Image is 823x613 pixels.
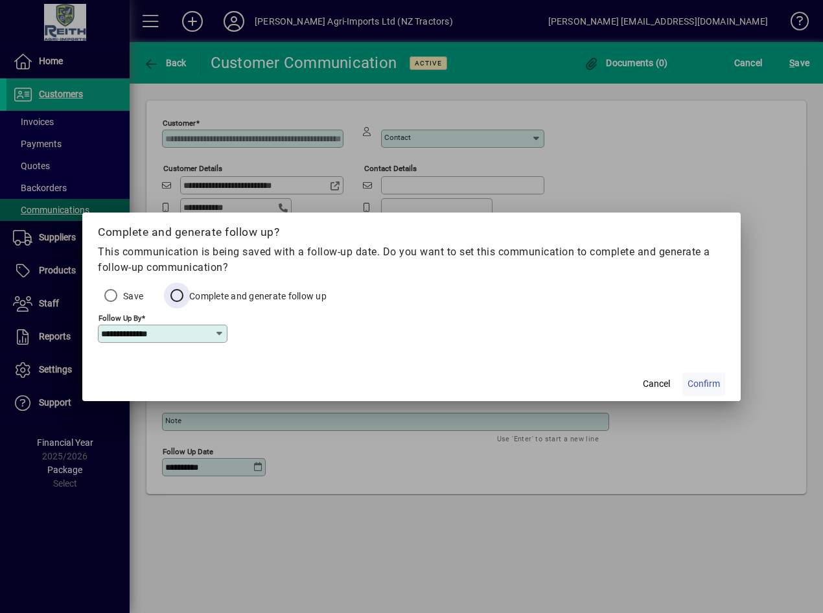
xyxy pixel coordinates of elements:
[682,373,725,396] button: Confirm
[688,377,720,391] span: Confirm
[98,226,725,239] h5: Complete and generate follow up?
[636,373,677,396] button: Cancel
[187,290,327,303] label: Complete and generate follow up
[121,290,143,303] label: Save
[643,377,670,391] span: Cancel
[99,313,141,322] mat-label: Follow up by
[98,244,725,275] p: This communication is being saved with a follow-up date. Do you want to set this communication to...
